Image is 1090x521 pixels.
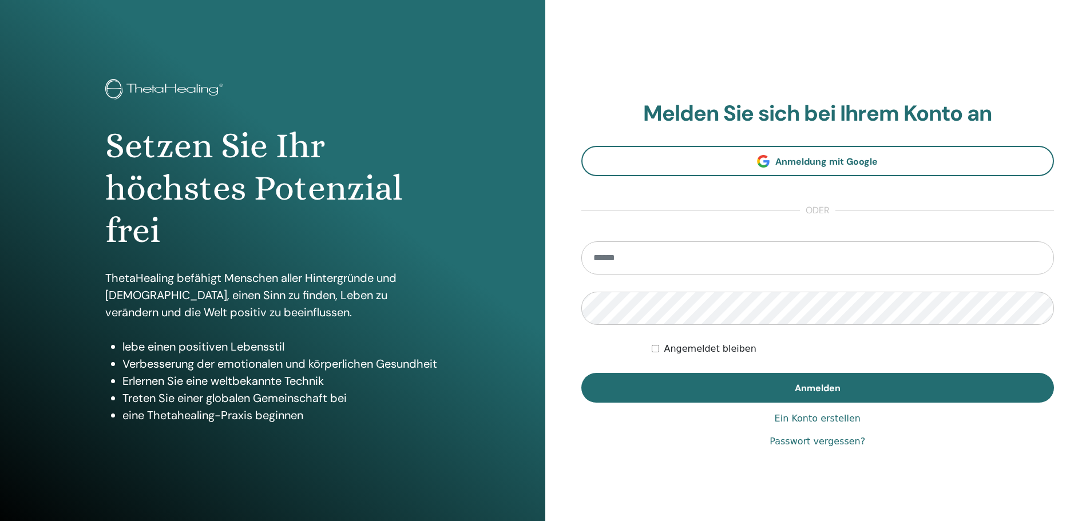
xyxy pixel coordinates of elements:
h2: Melden Sie sich bei Ihrem Konto an [581,101,1055,127]
div: Keep me authenticated indefinitely or until I manually logout [652,342,1054,356]
a: Ein Konto erstellen [775,412,861,425]
h1: Setzen Sie Ihr höchstes Potenzial frei [105,125,440,252]
span: Anmeldung mit Google [775,156,878,168]
li: eine Thetahealing-Praxis beginnen [122,407,440,424]
span: oder [800,204,835,217]
span: Anmelden [795,382,841,394]
li: Verbesserung der emotionalen und körperlichen Gesundheit [122,355,440,372]
li: Erlernen Sie eine weltbekannte Technik [122,372,440,389]
li: lebe einen positiven Lebensstil [122,338,440,355]
p: ThetaHealing befähigt Menschen aller Hintergründe und [DEMOGRAPHIC_DATA], einen Sinn zu finden, L... [105,269,440,321]
a: Passwort vergessen? [770,435,865,448]
button: Anmelden [581,373,1055,403]
label: Angemeldet bleiben [664,342,756,356]
li: Treten Sie einer globalen Gemeinschaft bei [122,389,440,407]
a: Anmeldung mit Google [581,146,1055,176]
